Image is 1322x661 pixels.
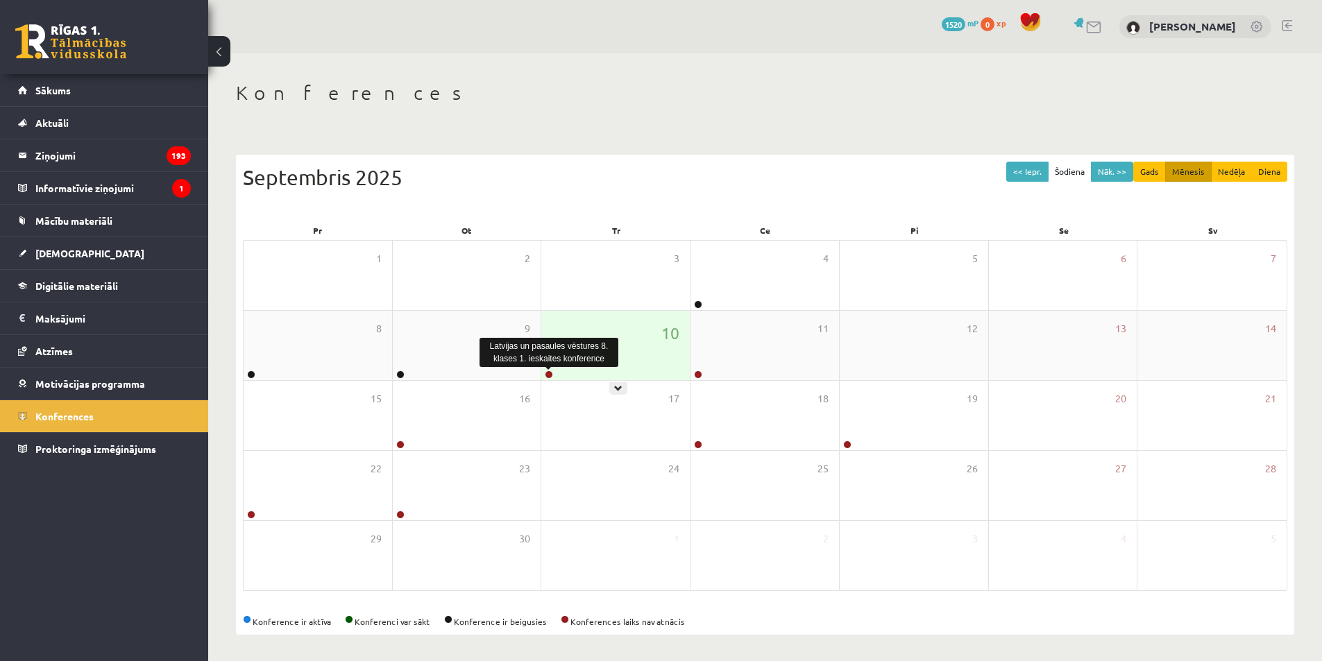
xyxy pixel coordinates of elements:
span: 28 [1265,461,1276,477]
span: 24 [668,461,679,477]
span: 4 [1121,531,1126,547]
span: 13 [1115,321,1126,336]
a: Digitālie materiāli [18,270,191,302]
span: 10 [661,321,679,345]
span: Sākums [35,84,71,96]
a: Informatīvie ziņojumi1 [18,172,191,204]
span: 30 [519,531,530,547]
span: 12 [967,321,978,336]
span: Digitālie materiāli [35,280,118,292]
a: [DEMOGRAPHIC_DATA] [18,237,191,269]
span: Aktuāli [35,117,69,129]
div: Ce [690,221,840,240]
span: 3 [674,251,679,266]
a: Aktuāli [18,107,191,139]
span: 26 [967,461,978,477]
span: 9 [525,321,530,336]
button: << Iepr. [1006,162,1049,182]
span: 7 [1271,251,1276,266]
span: [DEMOGRAPHIC_DATA] [35,247,144,259]
legend: Maksājumi [35,302,191,334]
div: Pr [243,221,392,240]
button: Nedēļa [1211,162,1252,182]
button: Gads [1133,162,1166,182]
span: Proktoringa izmēģinājums [35,443,156,455]
span: 16 [519,391,530,406]
i: 193 [167,146,191,165]
a: Rīgas 1. Tālmācības vidusskola [15,24,126,59]
div: Tr [541,221,690,240]
div: Septembris 2025 [243,162,1287,193]
span: 25 [817,461,829,477]
div: Pi [840,221,989,240]
div: Sv [1138,221,1287,240]
span: 0 [981,17,994,31]
span: 14 [1265,321,1276,336]
span: Motivācijas programma [35,377,145,390]
span: 23 [519,461,530,477]
a: Sākums [18,74,191,106]
legend: Informatīvie ziņojumi [35,172,191,204]
span: 2 [823,531,829,547]
div: Se [989,221,1138,240]
button: Nāk. >> [1091,162,1133,182]
button: Šodiena [1048,162,1092,182]
span: 6 [1121,251,1126,266]
h1: Konferences [236,81,1294,105]
span: 5 [1271,531,1276,547]
span: 15 [371,391,382,406]
span: 8 [376,321,382,336]
span: Mācību materiāli [35,214,112,227]
span: 11 [817,321,829,336]
span: 20 [1115,391,1126,406]
a: 1520 mP [942,17,978,28]
i: 1 [172,179,191,198]
span: 22 [371,461,382,477]
span: 4 [823,251,829,266]
span: 3 [972,531,978,547]
div: Ot [392,221,541,240]
span: 5 [972,251,978,266]
img: Tamāra Māra Rīdere [1126,21,1140,35]
legend: Ziņojumi [35,139,191,171]
a: 0 xp [981,17,1012,28]
span: 1 [376,251,382,266]
span: 17 [668,391,679,406]
span: 27 [1115,461,1126,477]
span: Atzīmes [35,345,73,357]
button: Diena [1251,162,1287,182]
div: Latvijas un pasaules vēstures 8. klases 1. ieskaites konference [480,338,618,367]
a: Mācību materiāli [18,205,191,237]
span: 21 [1265,391,1276,406]
span: 2 [525,251,530,266]
span: mP [967,17,978,28]
span: 29 [371,531,382,547]
span: 19 [967,391,978,406]
button: Mēnesis [1165,162,1212,182]
a: Ziņojumi193 [18,139,191,171]
a: Proktoringa izmēģinājums [18,433,191,465]
div: Konference ir aktīva Konferenci var sākt Konference ir beigusies Konferences laiks nav atnācis [243,615,1287,628]
a: Motivācijas programma [18,368,191,400]
a: [PERSON_NAME] [1149,19,1236,33]
span: 18 [817,391,829,406]
span: 1 [674,531,679,547]
span: Konferences [35,410,94,422]
a: Atzīmes [18,335,191,367]
a: Maksājumi [18,302,191,334]
a: Konferences [18,400,191,432]
span: xp [997,17,1006,28]
span: 1520 [942,17,965,31]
